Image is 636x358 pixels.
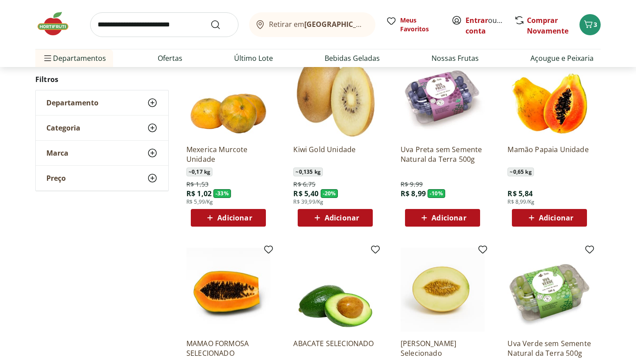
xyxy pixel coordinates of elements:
[530,53,594,63] a: Açougue e Peixaria
[293,145,377,164] a: Kiwi Gold Unidade
[507,339,591,358] a: Uva Verde sem Semente Natural da Terra 500g
[186,180,208,189] span: R$ 1,53
[36,141,168,165] button: Marca
[234,53,273,63] a: Último Lote
[293,180,315,189] span: R$ 6,75
[186,168,212,176] span: ~ 0,17 kg
[213,189,231,198] span: - 33 %
[36,90,168,115] button: Departamento
[507,168,534,176] span: ~ 0,65 kg
[217,214,252,221] span: Adicionar
[90,12,238,37] input: search
[191,209,266,227] button: Adicionar
[298,209,373,227] button: Adicionar
[507,189,533,198] span: R$ 5,84
[401,180,423,189] span: R$ 9,99
[401,339,485,358] a: [PERSON_NAME] Selecionado
[512,209,587,227] button: Adicionar
[186,198,213,205] span: R$ 5,99/Kg
[293,168,322,176] span: ~ 0,135 kg
[507,145,591,164] a: Mamão Papaia Unidade
[158,53,182,63] a: Ofertas
[293,339,377,358] a: ABACATE SELECIONADO
[594,20,597,29] span: 3
[432,214,466,221] span: Adicionar
[42,48,53,69] button: Menu
[293,198,323,205] span: R$ 39,99/Kg
[527,15,568,36] a: Comprar Novamente
[186,54,270,138] img: Mexerica Murcote Unidade
[186,189,212,198] span: R$ 1,02
[466,15,488,25] a: Entrar
[401,248,485,332] img: Melão Amarelo Selecionado
[36,116,168,140] button: Categoria
[46,98,98,107] span: Departamento
[401,54,485,138] img: Uva Preta sem Semente Natural da Terra 500g
[293,189,318,198] span: R$ 5,40
[507,198,534,205] span: R$ 8,99/Kg
[46,123,80,132] span: Categoria
[35,71,169,88] h2: Filtros
[210,19,231,30] button: Submit Search
[321,189,338,198] span: - 20 %
[304,19,453,29] b: [GEOGRAPHIC_DATA]/[GEOGRAPHIC_DATA]
[325,214,359,221] span: Adicionar
[400,16,441,34] span: Meus Favoritos
[507,54,591,138] img: Mamão Papaia Unidade
[46,149,68,157] span: Marca
[579,14,601,35] button: Carrinho
[432,53,479,63] a: Nossas Frutas
[507,248,591,332] img: Uva Verde sem Semente Natural da Terra 500g
[405,209,480,227] button: Adicionar
[401,189,426,198] span: R$ 8,99
[539,214,573,221] span: Adicionar
[293,248,377,332] img: ABACATE SELECIONADO
[186,339,270,358] a: MAMAO FORMOSA SELECIONADO
[46,174,66,183] span: Preço
[401,145,485,164] a: Uva Preta sem Semente Natural da Terra 500g
[386,16,441,34] a: Meus Favoritos
[269,20,367,28] span: Retirar em
[293,54,377,138] img: Kiwi Gold Unidade
[466,15,505,36] span: ou
[325,53,380,63] a: Bebidas Geladas
[249,12,375,37] button: Retirar em[GEOGRAPHIC_DATA]/[GEOGRAPHIC_DATA]
[36,166,168,190] button: Preço
[186,248,270,332] img: MAMAO FORMOSA SELECIONADO
[35,11,79,37] img: Hortifruti
[428,189,445,198] span: - 10 %
[466,15,514,36] a: Criar conta
[186,145,270,164] a: Mexerica Murcote Unidade
[42,48,106,69] span: Departamentos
